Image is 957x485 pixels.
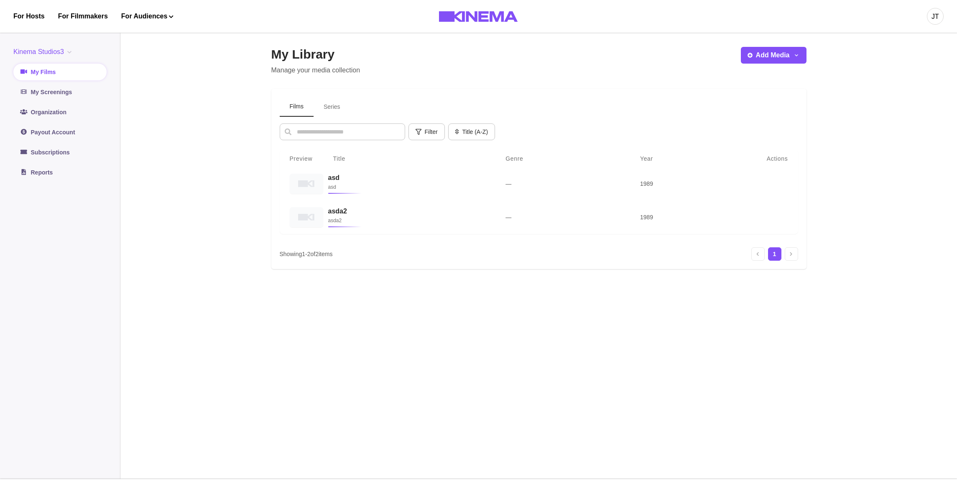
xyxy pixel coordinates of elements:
button: Films [280,97,314,117]
div: Current page, page 1 [768,247,781,261]
div: Next page [785,247,798,261]
a: For Hosts [13,11,45,21]
th: Preview [280,150,323,167]
nav: pagination navigation [751,247,798,261]
div: JT [931,12,939,22]
p: Showing 1 - 2 of 2 items [280,250,333,259]
button: Title (A-Z) [448,123,495,140]
a: Subscriptions [13,144,107,161]
a: My Films [13,64,107,80]
div: Previous page [751,247,765,261]
h2: My Library [271,47,360,62]
p: — [505,180,620,188]
a: Organization [13,104,107,121]
button: Filter [408,123,445,140]
a: For Filmmakers [58,11,108,21]
p: 1989 [640,213,738,221]
a: Reports [13,164,107,181]
th: Actions [748,150,798,167]
h3: asda2 [328,207,486,215]
a: My Screenings [13,84,107,100]
h3: asd [328,174,486,182]
p: Manage your media collection [271,65,360,75]
button: Series [314,97,350,117]
th: Title [323,150,496,167]
p: asd [328,183,486,191]
p: — [505,213,620,221]
button: Add Media [741,47,806,64]
p: 1989 [640,180,738,188]
th: Year [630,150,748,167]
button: For Audiences [121,11,174,21]
th: Genre [495,150,630,167]
a: Payout Account [13,124,107,141]
p: asda2 [328,216,486,225]
button: Kinema Studios3 [13,47,75,57]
